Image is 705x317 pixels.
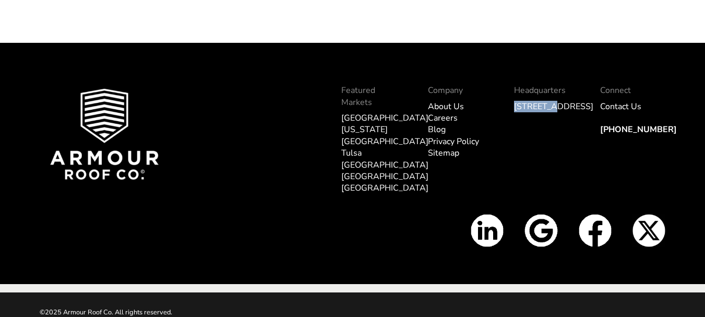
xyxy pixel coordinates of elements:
[341,112,428,124] a: [GEOGRAPHIC_DATA]
[600,101,641,112] a: Contact Us
[341,159,428,171] a: [GEOGRAPHIC_DATA]
[600,85,665,96] p: Connect
[341,85,407,108] p: Featured Markets
[428,124,446,135] a: Blog
[428,147,459,159] a: Sitemap
[341,147,362,159] a: Tulsa
[428,85,493,96] p: Company
[341,124,428,147] a: [US_STATE][GEOGRAPHIC_DATA]
[514,101,593,112] a: [STREET_ADDRESS]
[428,112,458,124] a: Careers
[600,124,677,135] span: [PHONE_NUMBER]
[428,101,464,112] a: About Us
[600,112,677,136] a: [PHONE_NUMBER]
[471,214,504,247] img: Linkedin Icon White
[514,85,579,96] p: Headquarters
[632,214,665,247] img: X Icon White v2
[428,136,479,147] a: Privacy Policy
[50,89,159,180] img: Armour Roof Co Footer Logo 2025
[341,171,428,182] a: [GEOGRAPHIC_DATA]
[579,214,612,247] img: Facbook icon white
[341,182,428,194] a: [GEOGRAPHIC_DATA]
[524,214,557,247] img: Google Icon White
